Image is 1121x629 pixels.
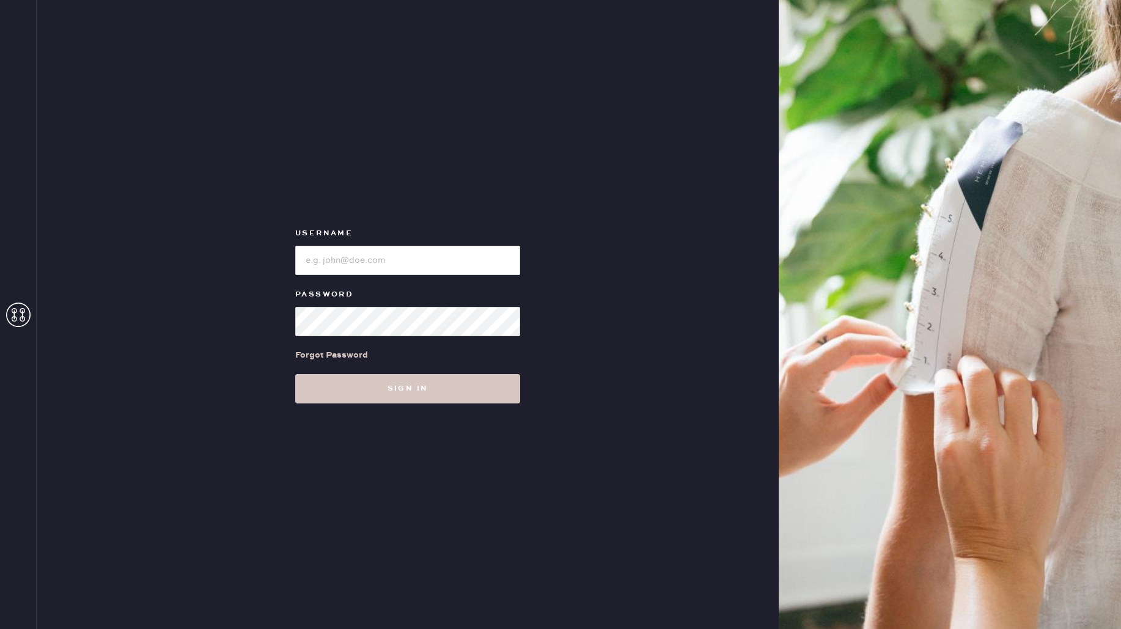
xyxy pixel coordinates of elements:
div: Forgot Password [295,348,368,362]
input: e.g. john@doe.com [295,246,520,275]
button: Sign in [295,374,520,403]
a: Forgot Password [295,336,368,374]
label: Username [295,226,520,241]
label: Password [295,287,520,302]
